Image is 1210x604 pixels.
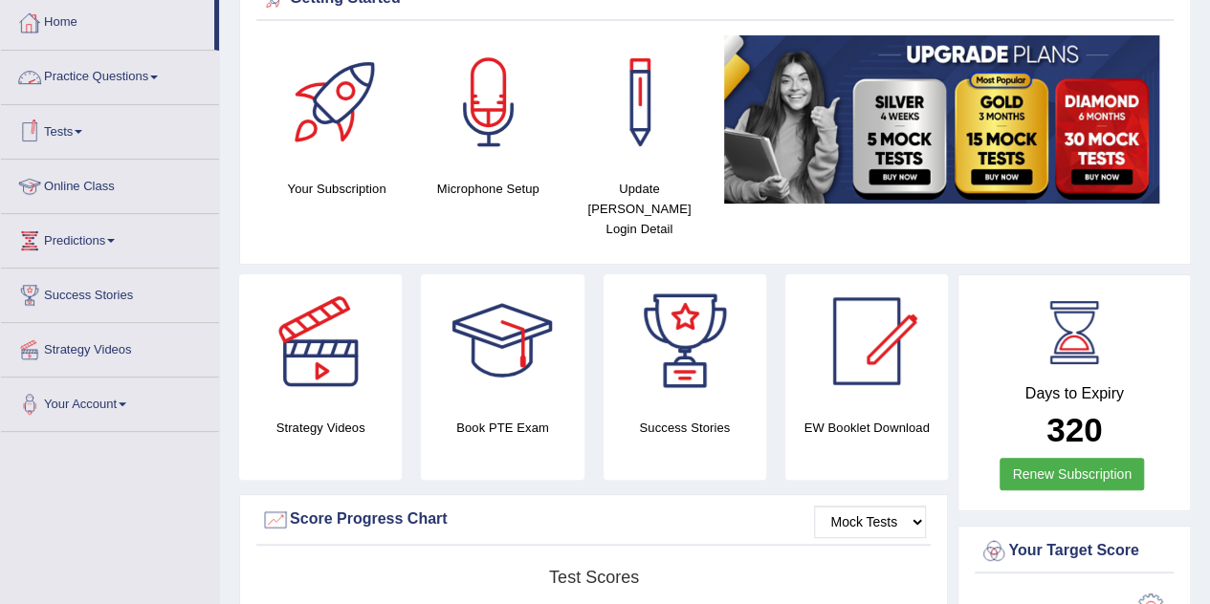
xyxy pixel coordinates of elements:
[1,377,219,425] a: Your Account
[1000,458,1144,490] a: Renew Subscription
[604,418,766,438] h4: Success Stories
[1,323,219,371] a: Strategy Videos
[421,418,583,438] h4: Book PTE Exam
[422,179,554,199] h4: Microphone Setup
[261,506,926,534] div: Score Progress Chart
[573,179,705,239] h4: Update [PERSON_NAME] Login Detail
[239,418,402,438] h4: Strategy Videos
[1046,411,1102,448] b: 320
[1,105,219,153] a: Tests
[1,269,219,316] a: Success Stories
[979,537,1169,566] div: Your Target Score
[549,568,639,587] tspan: Test scores
[1,51,219,98] a: Practice Questions
[271,179,403,199] h4: Your Subscription
[1,214,219,262] a: Predictions
[979,385,1169,402] h4: Days to Expiry
[785,418,948,438] h4: EW Booklet Download
[1,160,219,207] a: Online Class
[724,35,1159,204] img: small5.jpg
